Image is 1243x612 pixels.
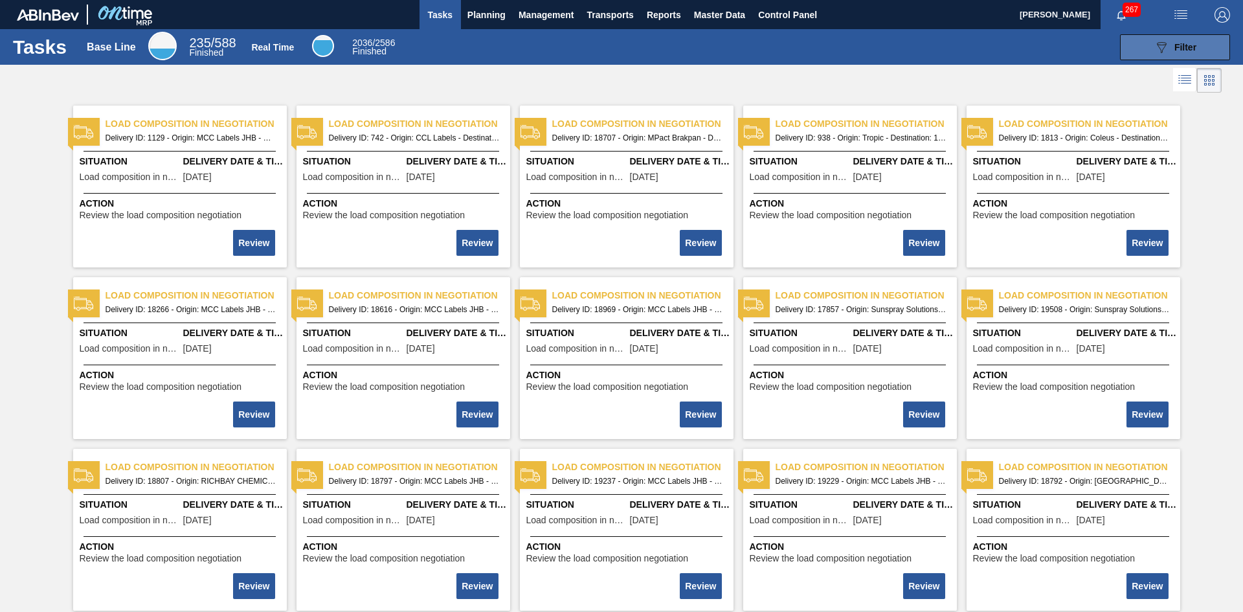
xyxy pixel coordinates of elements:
[303,326,403,340] span: Situation
[1128,400,1169,429] div: Complete task: 2279727
[630,155,730,168] span: Delivery Date & Time
[587,7,634,23] span: Transports
[903,402,945,427] button: Review
[329,289,510,302] span: Load composition in negotiation
[750,368,954,382] span: Action
[80,498,180,512] span: Situation
[1126,402,1168,427] button: Review
[853,155,954,168] span: Delivery Date & Time
[973,155,1073,168] span: Situation
[750,197,954,210] span: Action
[526,344,627,354] span: Load composition in negotiation
[680,573,721,599] button: Review
[630,344,658,354] span: 09/12/2025,
[352,38,395,48] span: / 2586
[106,474,276,488] span: Delivery ID: 18807 - Origin: RICHBAY CHEMICALS PTY LTD - Destination: 1SE
[973,498,1073,512] span: Situation
[973,197,1177,210] span: Action
[750,155,850,168] span: Situation
[519,7,574,23] span: Management
[750,172,850,182] span: Load composition in negotiation
[303,210,465,220] span: Review the load composition negotiation
[1077,498,1177,512] span: Delivery Date & Time
[758,7,817,23] span: Control Panel
[776,117,957,131] span: Load composition in negotiation
[80,382,242,392] span: Review the load composition negotiation
[744,466,763,485] img: status
[234,229,276,257] div: Complete task: 2279718
[80,368,284,382] span: Action
[999,474,1170,488] span: Delivery ID: 18792 - Origin: Thuthuka - Destination: 1SD
[526,540,730,554] span: Action
[526,197,730,210] span: Action
[973,326,1073,340] span: Situation
[352,46,386,56] span: Finished
[233,573,274,599] button: Review
[680,230,721,256] button: Review
[1077,344,1105,354] span: 10/16/2025,
[552,131,723,145] span: Delivery ID: 18707 - Origin: MPact Brakpan - Destination: 1SD
[1126,573,1168,599] button: Review
[776,460,957,474] span: Load composition in negotiation
[1215,7,1230,23] img: Logout
[853,498,954,512] span: Delivery Date & Time
[407,326,507,340] span: Delivery Date & Time
[750,382,912,392] span: Review the load composition negotiation
[183,498,284,512] span: Delivery Date & Time
[904,229,946,257] div: Complete task: 2279721
[552,474,723,488] span: Delivery ID: 19237 - Origin: MCC Labels JHB - Destination: 1SE
[999,117,1180,131] span: Load composition in negotiation
[973,344,1073,354] span: Load composition in negotiation
[183,172,212,182] span: 03/31/2023,
[681,229,722,257] div: Complete task: 2279720
[904,400,946,429] div: Complete task: 2279726
[312,35,334,57] div: Real Time
[74,122,93,142] img: status
[552,289,733,302] span: Load composition in negotiation
[853,172,882,182] span: 03/13/2023,
[329,302,500,317] span: Delivery ID: 18616 - Origin: MCC Labels JHB - Destination: 1SD
[526,368,730,382] span: Action
[526,155,627,168] span: Situation
[458,572,499,600] div: Complete task: 2279729
[80,155,180,168] span: Situation
[630,172,658,182] span: 09/05/2025,
[1174,42,1196,52] span: Filter
[999,302,1170,317] span: Delivery ID: 19508 - Origin: Sunspray Solutions - Destination: 1SB
[87,41,136,53] div: Base Line
[973,172,1073,182] span: Load composition in negotiation
[106,117,287,131] span: Load composition in negotiation
[407,155,507,168] span: Delivery Date & Time
[183,326,284,340] span: Delivery Date & Time
[973,554,1136,563] span: Review the load composition negotiation
[647,7,681,23] span: Reports
[407,344,435,354] span: 09/02/2025,
[189,47,223,58] span: Finished
[329,117,510,131] span: Load composition in negotiation
[234,400,276,429] div: Complete task: 2279723
[80,210,242,220] span: Review the load composition negotiation
[106,302,276,317] span: Delivery ID: 18266 - Origin: MCC Labels JHB - Destination: 1SD
[967,122,987,142] img: status
[303,498,403,512] span: Situation
[853,344,882,354] span: 08/11/2025,
[999,460,1180,474] span: Load composition in negotiation
[552,460,733,474] span: Load composition in negotiation
[183,344,212,354] span: 08/20/2025,
[303,554,465,563] span: Review the load composition negotiation
[521,122,540,142] img: status
[526,498,627,512] span: Situation
[1126,230,1168,256] button: Review
[903,230,945,256] button: Review
[750,554,912,563] span: Review the load composition negotiation
[303,172,403,182] span: Load composition in negotiation
[630,516,658,525] span: 09/30/2025,
[80,172,180,182] span: Load composition in negotiation
[680,402,721,427] button: Review
[74,466,93,485] img: status
[183,155,284,168] span: Delivery Date & Time
[13,40,70,54] h1: Tasks
[681,572,722,600] div: Complete task: 2279730
[426,7,454,23] span: Tasks
[303,540,507,554] span: Action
